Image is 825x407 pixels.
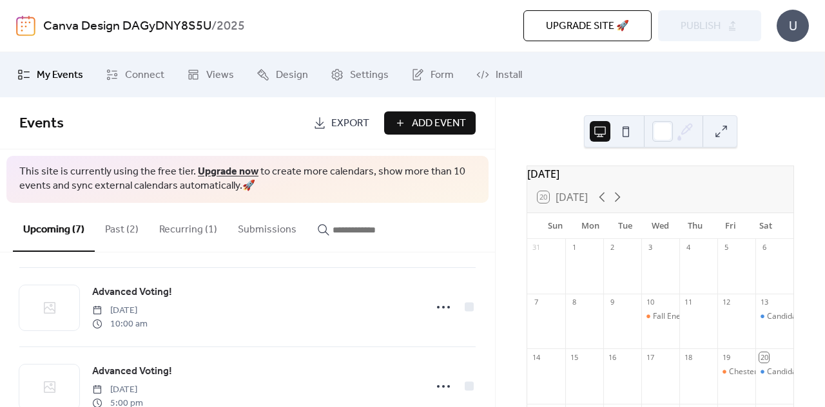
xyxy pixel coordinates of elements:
[402,57,463,92] a: Form
[321,57,398,92] a: Settings
[683,243,693,252] div: 4
[721,352,731,362] div: 19
[641,311,679,322] div: Fall Energizer
[211,14,217,39] b: /
[96,57,174,92] a: Connect
[304,111,379,135] a: Export
[350,68,389,83] span: Settings
[95,203,149,251] button: Past (2)
[19,109,64,138] span: Events
[538,213,572,239] div: Sun
[13,203,95,252] button: Upcoming (7)
[92,317,148,331] span: 10:00 am
[331,116,369,131] span: Export
[228,203,307,251] button: Submissions
[149,203,228,251] button: Recurring (1)
[645,352,655,362] div: 17
[16,15,35,36] img: logo
[645,243,655,252] div: 3
[206,68,234,83] span: Views
[607,352,617,362] div: 16
[531,243,541,252] div: 31
[125,68,164,83] span: Connect
[569,298,579,307] div: 8
[748,213,783,239] div: Sat
[276,68,308,83] span: Design
[607,243,617,252] div: 2
[412,116,466,131] span: Add Event
[607,298,617,307] div: 9
[527,166,793,182] div: [DATE]
[721,243,731,252] div: 5
[92,304,148,317] span: [DATE]
[92,363,172,380] a: Advanced Voting!
[247,57,318,92] a: Design
[572,213,607,239] div: Mon
[384,111,476,135] button: Add Event
[755,311,793,322] div: Candidate Coffee + Chat
[43,14,211,39] a: Canva Design DAGyDNY8S5U
[759,243,769,252] div: 6
[643,213,677,239] div: Wed
[431,68,454,83] span: Form
[523,10,652,41] button: Upgrade site 🚀
[717,366,755,377] div: Chestermere Trick or Treat
[683,352,693,362] div: 18
[177,57,244,92] a: Views
[678,213,713,239] div: Thu
[653,311,702,322] div: Fall Energizer
[92,284,172,301] a: Advanced Voting!
[92,285,172,300] span: Advanced Voting!
[496,68,522,83] span: Install
[531,352,541,362] div: 14
[8,57,93,92] a: My Events
[467,57,532,92] a: Install
[37,68,83,83] span: My Events
[92,383,143,397] span: [DATE]
[217,14,245,39] b: 2025
[19,165,476,194] span: This site is currently using the free tier. to create more calendars, show more than 10 events an...
[569,243,579,252] div: 1
[759,298,769,307] div: 13
[645,298,655,307] div: 10
[755,366,793,377] div: Candidate Coffee + Chat
[546,19,629,34] span: Upgrade site 🚀
[531,298,541,307] div: 7
[198,162,258,182] a: Upgrade now
[608,213,643,239] div: Tue
[759,352,769,362] div: 20
[683,298,693,307] div: 11
[569,352,579,362] div: 15
[721,298,731,307] div: 12
[713,213,748,239] div: Fri
[777,10,809,42] div: U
